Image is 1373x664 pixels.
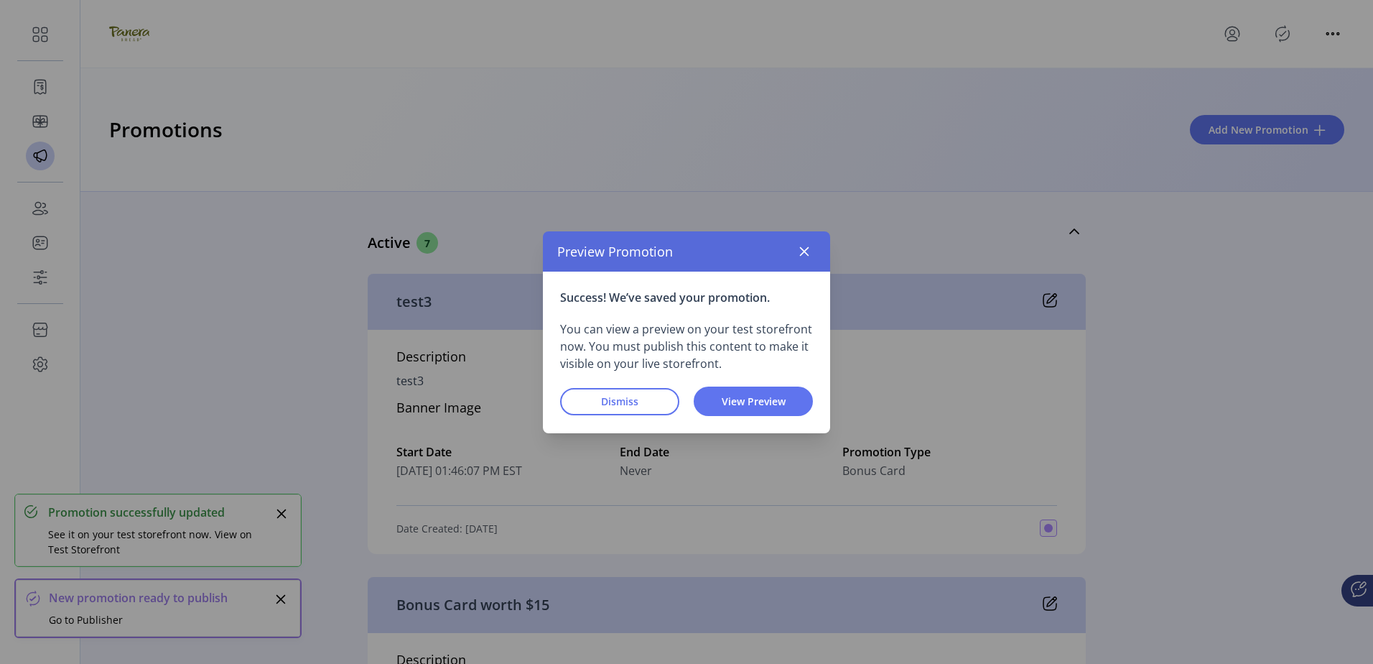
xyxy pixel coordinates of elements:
button: Dismiss [560,387,679,415]
span: Preview Promotion [557,241,673,261]
span: View Preview [712,394,794,409]
p: You can view a preview on your test storefront now. You must publish this content to make it visi... [560,321,813,372]
p: Success! We’ve saved your promotion. [560,289,813,306]
span: Dismiss [579,394,661,409]
button: View Preview [694,387,813,416]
